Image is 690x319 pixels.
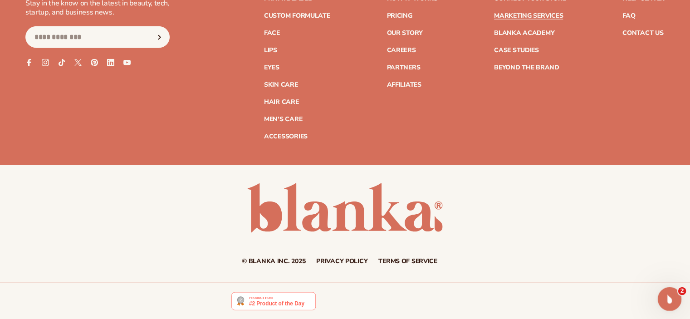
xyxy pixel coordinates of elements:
a: Our Story [387,30,422,36]
iframe: Customer reviews powered by Trustpilot [323,292,459,315]
span: 2 [678,287,686,295]
a: Privacy policy [316,258,367,265]
a: Careers [387,47,416,54]
button: Subscribe [149,26,169,48]
a: Hair Care [264,99,299,105]
a: Blanka Academy [494,30,554,36]
a: Marketing services [494,13,563,19]
a: Accessories [264,133,308,140]
a: Face [264,30,280,36]
a: Affiliates [387,82,421,88]
small: © Blanka Inc. 2025 [242,257,305,265]
a: Men's Care [264,116,302,123]
a: Case Studies [494,47,539,54]
a: FAQ [622,13,635,19]
a: Eyes [264,64,279,71]
a: Skin Care [264,82,298,88]
a: Contact Us [622,30,663,36]
a: Lips [264,47,277,54]
a: Partners [387,64,420,71]
a: Custom formulate [264,13,330,19]
img: Blanka - Start a beauty or cosmetic line in under 5 minutes | Product Hunt [231,292,315,310]
iframe: Intercom live chat [658,287,682,311]
a: Beyond the brand [494,64,559,71]
a: Pricing [387,13,412,19]
a: Terms of service [378,258,437,265]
